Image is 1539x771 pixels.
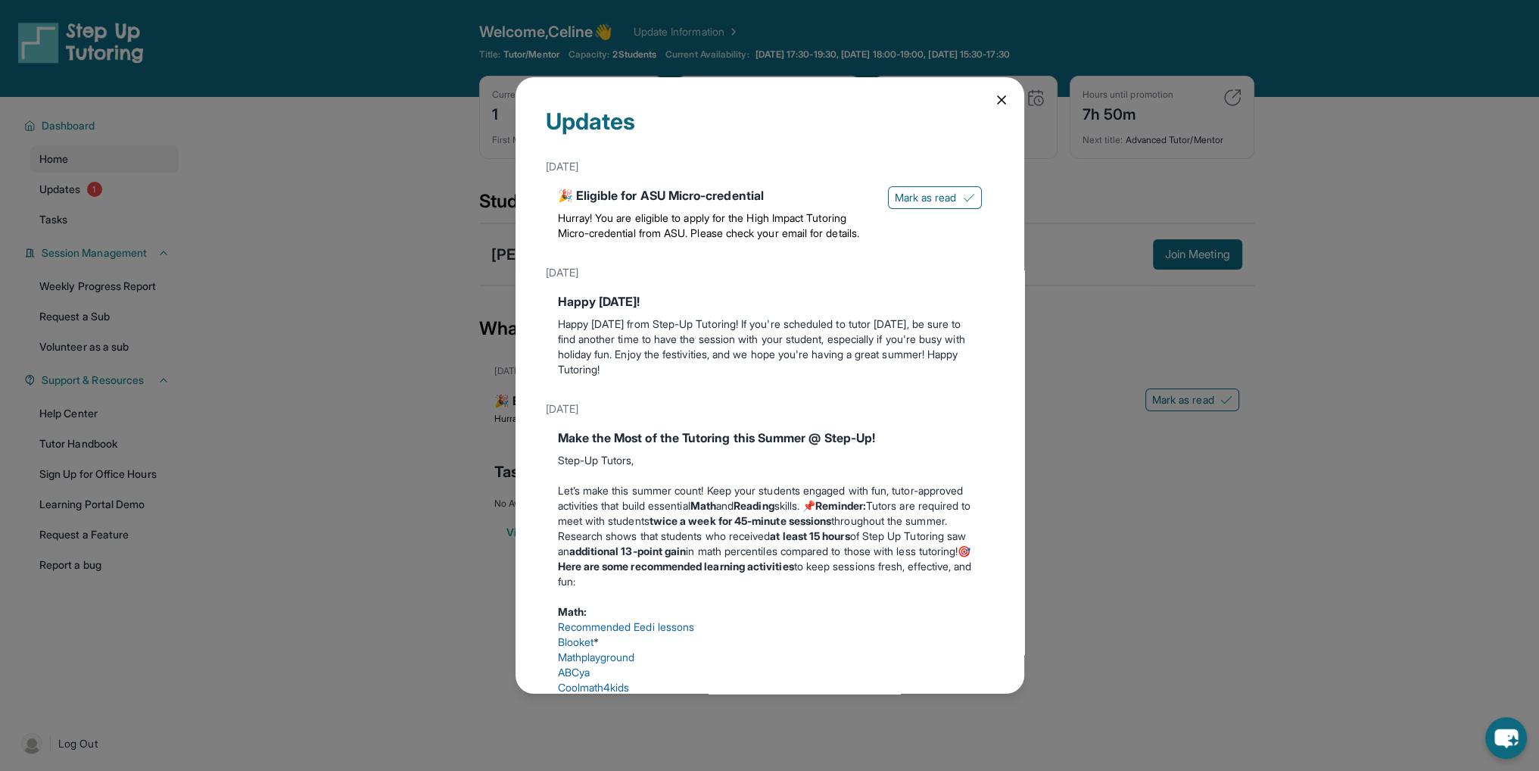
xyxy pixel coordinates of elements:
strong: at least 15 hours [770,529,849,542]
strong: additional 13-point gain [569,545,687,557]
div: Updates [546,108,994,153]
strong: Reminder: [815,499,866,512]
strong: Math [690,499,716,512]
img: Mark as read [963,192,975,204]
div: Make the Most of the Tutoring this Summer @ Step-Up! [558,429,982,447]
div: [DATE] [546,153,994,180]
span: Mark as read [895,190,957,205]
button: chat-button [1485,717,1527,759]
a: Recommended Eedi lessons [558,620,695,633]
span: Hurray! You are eligible to apply for the High Impact Tutoring Micro-credential from ASU. Please ... [558,211,859,239]
p: Step-Up Tutors, [558,453,982,468]
div: [DATE] [546,259,994,286]
div: [DATE] [546,395,994,423]
a: Blooket [558,635,594,648]
p: Happy [DATE] from Step-Up Tutoring! If you're scheduled to tutor [DATE], be sure to find another ... [558,317,982,377]
a: ABCya [558,666,590,679]
button: Mark as read [888,186,982,209]
p: Let’s make this summer count! Keep your students engaged with fun, tutor-approved activities that... [558,483,982,529]
a: Mathplayground [558,651,635,663]
a: Coolmath4kids [558,681,630,694]
strong: Here are some recommended learning activities [558,560,794,573]
strong: twice a week for 45-minute sessions [650,514,831,527]
p: Research shows that students who received of Step Up Tutoring saw an in math percentiles compared... [558,529,982,589]
strong: Reading [734,499,774,512]
strong: Math: [558,605,587,618]
div: Happy [DATE]! [558,292,982,311]
div: 🎉 Eligible for ASU Micro-credential [558,186,876,204]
